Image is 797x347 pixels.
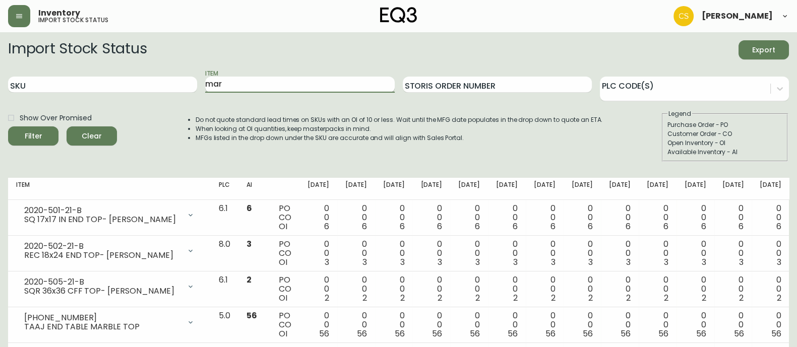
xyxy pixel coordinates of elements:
[776,221,781,232] span: 6
[550,221,556,232] span: 6
[488,178,526,200] th: [DATE]
[345,204,367,231] div: 0 0
[279,256,287,268] span: OI
[714,178,752,200] th: [DATE]
[432,328,442,339] span: 56
[563,178,601,200] th: [DATE]
[211,307,238,343] td: 5.0
[24,206,180,215] div: 2020-501-21-B
[747,44,781,56] span: Export
[279,292,287,304] span: OI
[383,240,405,267] div: 0 0
[458,240,480,267] div: 0 0
[24,242,180,251] div: 2020-502-21-B
[739,221,744,232] span: 6
[24,215,180,224] div: SQ 17x17 IN END TOP- [PERSON_NAME]
[325,256,329,268] span: 3
[345,240,367,267] div: 0 0
[279,240,291,267] div: PO CO
[722,240,744,267] div: 0 0
[362,292,367,304] span: 2
[647,311,668,338] div: 0 0
[420,204,442,231] div: 0 0
[357,328,367,339] span: 56
[647,240,668,267] div: 0 0
[196,115,603,124] li: Do not quote standard lead times on SKUs with an OI of 10 or less. Wait until the MFG date popula...
[496,240,518,267] div: 0 0
[438,256,442,268] span: 3
[24,251,180,260] div: REC 18x24 END TOP- [PERSON_NAME]
[475,292,480,304] span: 2
[279,275,291,303] div: PO CO
[760,311,781,338] div: 0 0
[752,178,789,200] th: [DATE]
[664,292,668,304] span: 2
[420,275,442,303] div: 0 0
[496,204,518,231] div: 0 0
[722,275,744,303] div: 0 0
[325,292,329,304] span: 2
[24,277,180,287] div: 2020-505-21-B
[8,126,58,146] button: Filter
[345,311,367,338] div: 0 0
[667,148,782,157] div: Available Inventory - AI
[308,275,329,303] div: 0 0
[702,12,773,20] span: [PERSON_NAME]
[513,292,518,304] span: 2
[458,275,480,303] div: 0 0
[8,178,211,200] th: Item
[438,292,442,304] span: 2
[760,204,781,231] div: 0 0
[760,240,781,267] div: 0 0
[722,311,744,338] div: 0 0
[196,133,603,143] li: MFGs listed in the drop down under the SKU are accurate and will align with Sales Portal.
[508,328,518,339] span: 56
[8,40,147,59] h2: Import Stock Status
[702,256,706,268] span: 3
[702,292,706,304] span: 2
[534,275,556,303] div: 0 0
[739,256,744,268] span: 3
[609,240,631,267] div: 0 0
[400,256,404,268] span: 3
[777,256,781,268] span: 3
[470,328,480,339] span: 56
[588,256,593,268] span: 3
[395,328,405,339] span: 56
[400,292,404,304] span: 2
[383,204,405,231] div: 0 0
[496,311,518,338] div: 0 0
[450,178,488,200] th: [DATE]
[196,124,603,133] li: When looking at OI quantities, keep masterpacks in mind.
[664,256,668,268] span: 3
[308,240,329,267] div: 0 0
[534,311,556,338] div: 0 0
[647,275,668,303] div: 0 0
[626,256,631,268] span: 3
[626,292,631,304] span: 2
[279,311,291,338] div: PO CO
[38,17,108,23] h5: import stock status
[399,221,404,232] span: 6
[383,311,405,338] div: 0 0
[20,113,92,123] span: Show Over Promised
[739,40,789,59] button: Export
[211,236,238,271] td: 8.0
[299,178,337,200] th: [DATE]
[238,178,271,200] th: AI
[247,238,252,250] span: 3
[609,275,631,303] div: 0 0
[420,311,442,338] div: 0 0
[601,178,639,200] th: [DATE]
[420,240,442,267] div: 0 0
[571,311,593,338] div: 0 0
[24,287,180,296] div: SQR 36x36 CFF TOP- [PERSON_NAME]
[496,275,518,303] div: 0 0
[677,178,714,200] th: [DATE]
[247,274,252,286] span: 2
[545,328,556,339] span: 56
[375,178,413,200] th: [DATE]
[621,328,631,339] span: 56
[609,311,631,338] div: 0 0
[308,204,329,231] div: 0 0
